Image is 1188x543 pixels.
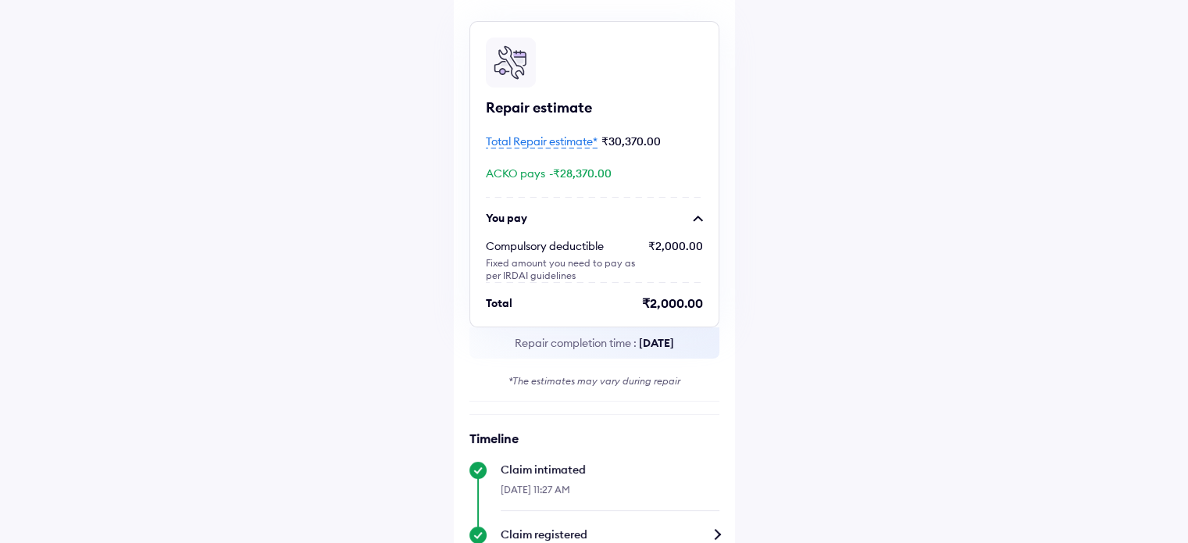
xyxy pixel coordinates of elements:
[501,477,719,511] div: [DATE] 11:27 AM
[486,238,638,254] div: Compulsory deductible
[639,336,674,350] span: [DATE]
[501,527,719,542] div: Claim registered
[469,327,719,359] div: Repair completion time :
[486,257,638,282] div: Fixed amount you need to pay as per IRDAI guidelines
[642,295,703,311] div: ₹2,000.00
[486,166,545,180] span: ACKO pays
[486,98,703,117] div: Repair estimate
[601,134,661,148] span: ₹30,370.00
[486,210,527,226] div: You pay
[486,134,598,148] span: Total Repair estimate*
[648,238,703,282] div: ₹2,000.00
[469,374,719,388] div: *The estimates may vary during repair
[501,462,719,477] div: Claim intimated
[486,295,512,311] div: Total
[469,430,719,446] h6: Timeline
[549,166,612,180] span: -₹28,370.00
